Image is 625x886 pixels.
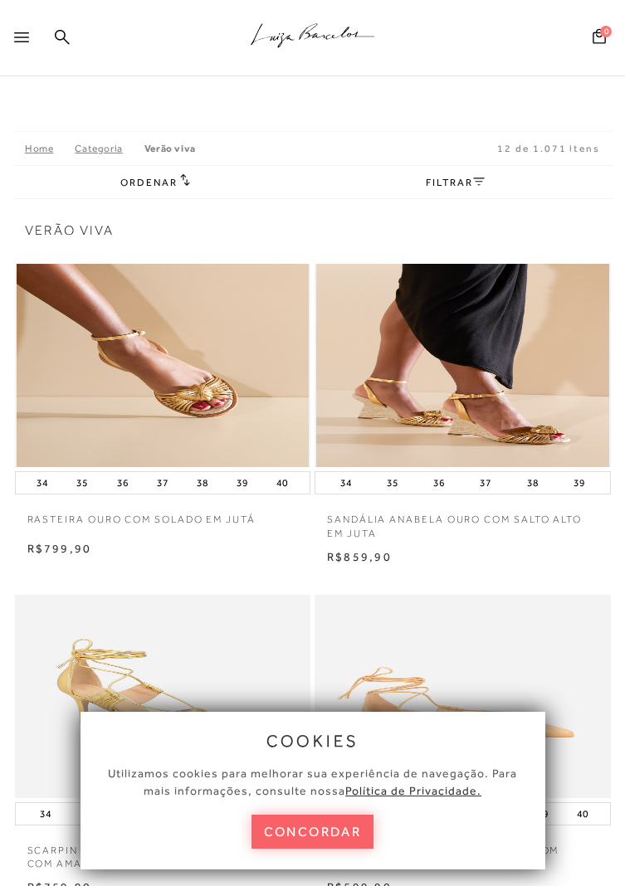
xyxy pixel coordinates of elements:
a: SAPATILHA EM COURO BEGE AREIA COM AMARRAÇÃO SAPATILHA EM COURO BEGE AREIA COM AMARRAÇÃO [316,595,609,798]
a: RASTEIRA OURO COM SOLADO EM JUTÁ RASTEIRA OURO COM SOLADO EM JUTÁ [17,264,310,467]
a: RASTEIRA OURO COM SOLADO EM JUTÁ [15,503,311,533]
span: cookies [266,732,359,750]
button: concordar [251,815,374,849]
span: 12 de 1.071 itens [497,143,600,154]
button: 36 [112,476,134,489]
span: Verão Viva [25,224,600,237]
a: FILTRAR [426,177,484,188]
span: R$799,90 [27,542,92,555]
span: Utilizamos cookies para melhorar sua experiência de navegação. Para mais informações, consulte nossa [108,767,517,797]
img: RASTEIRA OURO COM SOLADO EM JUTÁ [17,264,310,467]
button: 37 [475,476,496,489]
button: 40 [271,476,293,489]
a: SANDÁLIA ANABELA OURO COM SALTO ALTO EM JUTA [315,503,611,541]
button: 36 [428,476,450,489]
img: SAPATILHA EM COURO BEGE AREIA COM AMARRAÇÃO [316,595,609,798]
a: Verão Viva [144,143,196,154]
img: SANDÁLIA ANABELA OURO COM SALTO ALTO EM JUTA [316,264,609,467]
a: SCARPIN SALTO ALTO EM METALIZADO OURO COM AMARRAÇÃO [15,834,311,872]
button: 0 [588,27,611,50]
button: 37 [152,476,173,489]
span: R$859,90 [327,550,392,563]
button: 40 [572,807,593,820]
span: Ordenar [120,177,177,188]
a: Home [25,143,75,154]
img: SCARPIN SALTO ALTO EM METALIZADO OURO COM AMARRAÇÃO [17,595,310,798]
a: SCARPIN SALTO ALTO EM METALIZADO OURO COM AMARRAÇÃO SCARPIN SALTO ALTO EM METALIZADO OURO COM AMA... [17,595,310,798]
button: 34 [32,476,53,489]
button: 39 [569,476,590,489]
a: SANDÁLIA ANABELA OURO COM SALTO ALTO EM JUTA SANDÁLIA ANABELA OURO COM SALTO ALTO EM JUTA [316,264,609,467]
button: 38 [522,476,544,489]
button: 34 [35,807,56,820]
span: 0 [600,26,612,37]
a: Política de Privacidade. [345,784,481,797]
button: 35 [382,476,403,489]
button: 39 [232,476,253,489]
button: 35 [71,476,93,489]
button: 38 [192,476,213,489]
button: 34 [335,476,357,489]
a: Categoria [75,143,144,154]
